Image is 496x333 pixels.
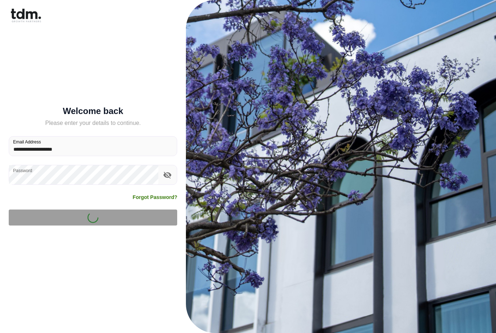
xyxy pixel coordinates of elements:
h5: Welcome back [9,107,177,115]
label: Email Address [13,139,41,145]
label: Password [13,167,32,174]
a: Forgot Password? [133,194,177,201]
h5: Please enter your details to continue. [9,119,177,127]
button: toggle password visibility [161,169,174,181]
